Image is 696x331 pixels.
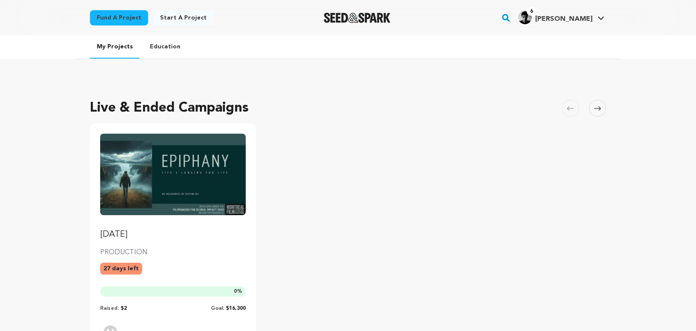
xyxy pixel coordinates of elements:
[90,10,148,25] a: Fund a project
[518,11,592,24] div: Jha D.'s Profile
[100,229,246,241] p: [DATE]
[527,7,536,16] span: 6
[234,289,237,294] span: 0
[518,11,532,24] img: 33a6bac2f865149e.webp
[234,288,242,295] span: %
[516,9,606,24] a: Jha D.'s Profile
[100,247,246,258] p: PRODUCTION
[226,306,246,311] span: $16,300
[324,13,390,23] img: Seed&Spark Logo Dark Mode
[324,13,390,23] a: Seed&Spark Homepage
[100,306,119,311] span: Raised:
[535,16,592,22] span: [PERSON_NAME]
[211,306,224,311] span: Goal:
[121,306,127,311] span: $2
[100,263,142,275] p: 27 days left
[90,98,249,118] h2: Live & Ended Campaigns
[100,134,246,241] a: Fund EPIPHANY
[143,36,187,58] a: Education
[153,10,213,25] a: Start a project
[90,36,140,59] a: My Projects
[516,9,606,27] span: Jha D.'s Profile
